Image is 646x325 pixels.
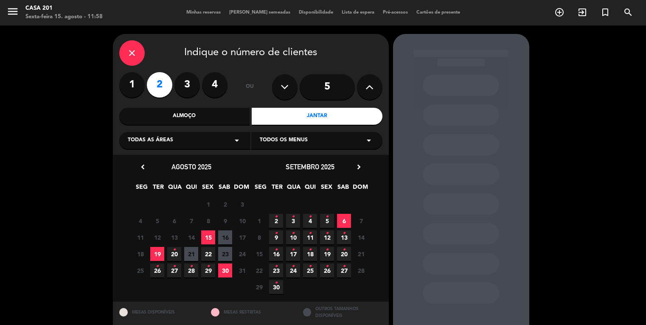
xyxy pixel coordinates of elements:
i: search [623,7,633,17]
span: 28 [354,263,368,277]
span: 16 [218,230,232,244]
span: 18 [303,247,317,261]
span: 30 [218,263,232,277]
span: 20 [337,247,351,261]
span: 28 [184,263,198,277]
span: 1 [201,197,215,211]
div: Almoço [119,108,250,125]
div: ou [236,72,264,102]
i: • [156,260,159,273]
i: • [309,243,312,257]
span: 20 [167,247,181,261]
span: 23 [218,247,232,261]
span: 14 [354,230,368,244]
span: 16 [269,247,283,261]
i: • [309,227,312,240]
span: 17 [286,247,300,261]
span: 14 [184,230,198,244]
i: • [173,260,176,273]
span: 9 [218,214,232,228]
span: [PERSON_NAME] semeadas [225,10,295,15]
span: TER [270,182,284,196]
span: 4 [303,214,317,228]
span: 26 [150,263,164,277]
i: • [207,260,210,273]
i: close [127,48,137,58]
span: 24 [286,263,300,277]
span: 18 [133,247,147,261]
span: DOM [353,182,367,196]
div: Indique o número de clientes [119,40,382,66]
i: • [292,260,295,273]
span: 8 [252,230,266,244]
span: Minhas reservas [182,10,225,15]
span: 12 [150,230,164,244]
span: 23 [269,263,283,277]
span: Todos os menus [260,136,308,145]
label: 3 [174,72,200,98]
span: 10 [235,214,249,228]
i: • [275,260,278,273]
i: • [292,243,295,257]
span: agosto 2025 [171,162,211,171]
i: turned_in_not [600,7,610,17]
i: • [326,227,329,240]
i: • [275,210,278,224]
span: 21 [354,247,368,261]
span: QUI [303,182,317,196]
i: • [292,227,295,240]
span: 29 [252,280,266,294]
span: Cartões de presente [412,10,464,15]
span: SEG [135,182,149,196]
i: • [309,260,312,273]
i: • [326,260,329,273]
span: 25 [303,263,317,277]
span: setembro 2025 [286,162,334,171]
button: menu [6,5,19,21]
i: • [275,227,278,240]
span: 26 [320,263,334,277]
span: 27 [337,263,351,277]
i: • [309,210,312,224]
span: 3 [286,214,300,228]
span: 19 [320,247,334,261]
span: Todas as áreas [128,136,173,145]
span: 27 [167,263,181,277]
span: QUI [184,182,198,196]
span: 3 [235,197,249,211]
i: chevron_left [138,162,147,171]
span: 4 [133,214,147,228]
i: add_circle_outline [554,7,565,17]
i: • [190,260,193,273]
span: QUA [168,182,182,196]
i: arrow_drop_down [364,135,374,146]
span: Lista de espera [337,10,379,15]
span: SEX [201,182,215,196]
i: • [292,210,295,224]
span: 13 [337,230,351,244]
label: 1 [119,72,145,98]
i: arrow_drop_down [232,135,242,146]
span: 2 [218,197,232,211]
div: Sexta-feira 15. agosto - 11:58 [25,13,103,21]
i: • [326,243,329,257]
span: 10 [286,230,300,244]
span: 9 [269,230,283,244]
span: Pré-acessos [379,10,412,15]
span: 6 [337,214,351,228]
span: 19 [150,247,164,261]
span: SEX [320,182,334,196]
span: 7 [354,214,368,228]
i: • [343,227,345,240]
i: chevron_right [354,162,363,171]
span: 15 [252,247,266,261]
span: Disponibilidade [295,10,337,15]
span: 12 [320,230,334,244]
i: menu [6,5,19,18]
div: Jantar [252,108,382,125]
label: 4 [202,72,228,98]
div: OUTROS TAMANHOS DISPONÍVEIS [297,302,389,322]
span: 13 [167,230,181,244]
span: 22 [201,247,215,261]
label: 2 [147,72,172,98]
